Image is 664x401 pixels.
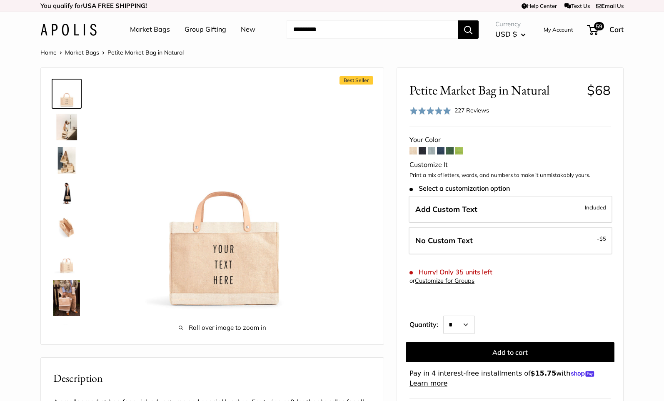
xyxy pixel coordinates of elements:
[544,25,573,35] a: My Account
[458,20,479,39] button: Search
[241,23,255,36] a: New
[53,370,371,386] h2: Description
[83,2,147,10] strong: USA FREE SHIPPING!
[107,80,337,310] img: Petite Market Bag in Natural
[52,79,82,109] a: Petite Market Bag in Natural
[40,24,97,36] img: Apolis
[52,279,82,318] a: Petite Market Bag in Natural
[406,342,614,362] button: Add to cart
[52,112,82,142] a: description_Effortless style that elevates every moment
[609,25,624,34] span: Cart
[495,18,526,30] span: Currency
[409,184,510,192] span: Select a customization option
[409,227,612,254] label: Leave Blank
[522,2,557,9] a: Help Center
[596,2,624,9] a: Email Us
[107,49,184,56] span: Petite Market Bag in Natural
[415,204,477,214] span: Add Custom Text
[409,171,611,179] p: Print a mix of letters, words, and numbers to make it unmistakably yours.
[40,49,57,56] a: Home
[52,212,82,242] a: description_Spacious inner area with room for everything.
[588,23,624,36] a: 59 Cart
[40,47,184,58] nav: Breadcrumb
[339,76,373,85] span: Best Seller
[409,134,611,146] div: Your Color
[53,114,80,140] img: description_Effortless style that elevates every moment
[454,107,489,114] span: 227 Reviews
[597,234,606,244] span: -
[409,313,443,334] label: Quantity:
[53,180,80,207] img: Petite Market Bag in Natural
[415,277,474,284] a: Customize for Groups
[107,322,337,334] span: Roll over image to zoom in
[409,275,474,286] div: or
[409,82,581,98] span: Petite Market Bag in Natural
[564,2,590,9] a: Text Us
[52,179,82,209] a: Petite Market Bag in Natural
[409,196,612,223] label: Add Custom Text
[185,23,226,36] a: Group Gifting
[409,268,492,276] span: Hurry! Only 35 units left
[594,22,604,30] span: 59
[52,321,82,351] a: Petite Market Bag in Natural
[130,23,170,36] a: Market Bags
[53,214,80,240] img: description_Spacious inner area with room for everything.
[495,27,526,41] button: USD $
[415,236,473,245] span: No Custom Text
[53,247,80,274] img: Petite Market Bag in Natural
[53,323,80,349] img: Petite Market Bag in Natural
[495,30,517,38] span: USD $
[53,80,80,107] img: Petite Market Bag in Natural
[52,245,82,275] a: Petite Market Bag in Natural
[409,159,611,171] div: Customize It
[585,202,606,212] span: Included
[587,82,611,98] span: $68
[53,280,80,316] img: Petite Market Bag in Natural
[599,235,606,242] span: $5
[53,147,80,174] img: description_The Original Market bag in its 4 native styles
[52,145,82,175] a: description_The Original Market bag in its 4 native styles
[287,20,458,39] input: Search...
[65,49,99,56] a: Market Bags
